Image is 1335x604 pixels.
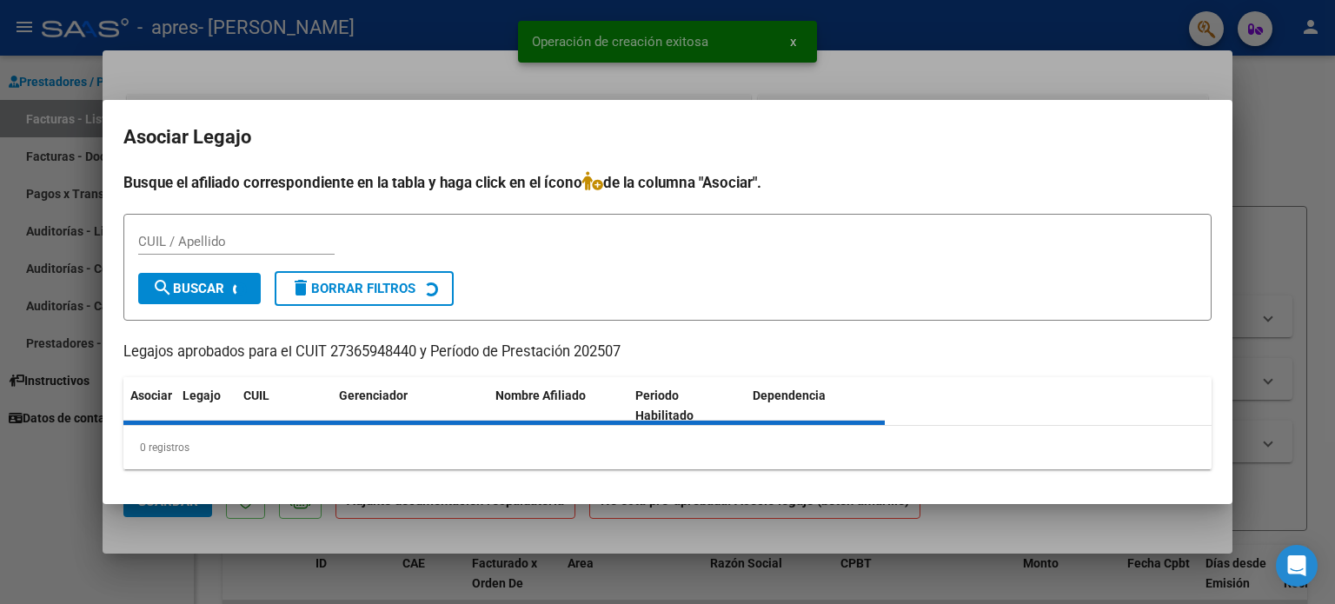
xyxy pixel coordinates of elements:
[152,277,173,298] mat-icon: search
[243,388,269,402] span: CUIL
[123,377,176,435] datatable-header-cell: Asociar
[123,121,1212,154] h2: Asociar Legajo
[1276,545,1318,587] div: Open Intercom Messenger
[290,281,415,296] span: Borrar Filtros
[123,342,1212,363] p: Legajos aprobados para el CUIT 27365948440 y Período de Prestación 202507
[753,388,826,402] span: Dependencia
[628,377,746,435] datatable-header-cell: Periodo Habilitado
[488,377,628,435] datatable-header-cell: Nombre Afiliado
[635,388,694,422] span: Periodo Habilitado
[123,171,1212,194] h4: Busque el afiliado correspondiente en la tabla y haga click en el ícono de la columna "Asociar".
[176,377,236,435] datatable-header-cell: Legajo
[339,388,408,402] span: Gerenciador
[152,281,224,296] span: Buscar
[495,388,586,402] span: Nombre Afiliado
[290,277,311,298] mat-icon: delete
[130,388,172,402] span: Asociar
[123,426,1212,469] div: 0 registros
[236,377,332,435] datatable-header-cell: CUIL
[275,271,454,306] button: Borrar Filtros
[138,273,261,304] button: Buscar
[183,388,221,402] span: Legajo
[332,377,488,435] datatable-header-cell: Gerenciador
[746,377,886,435] datatable-header-cell: Dependencia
